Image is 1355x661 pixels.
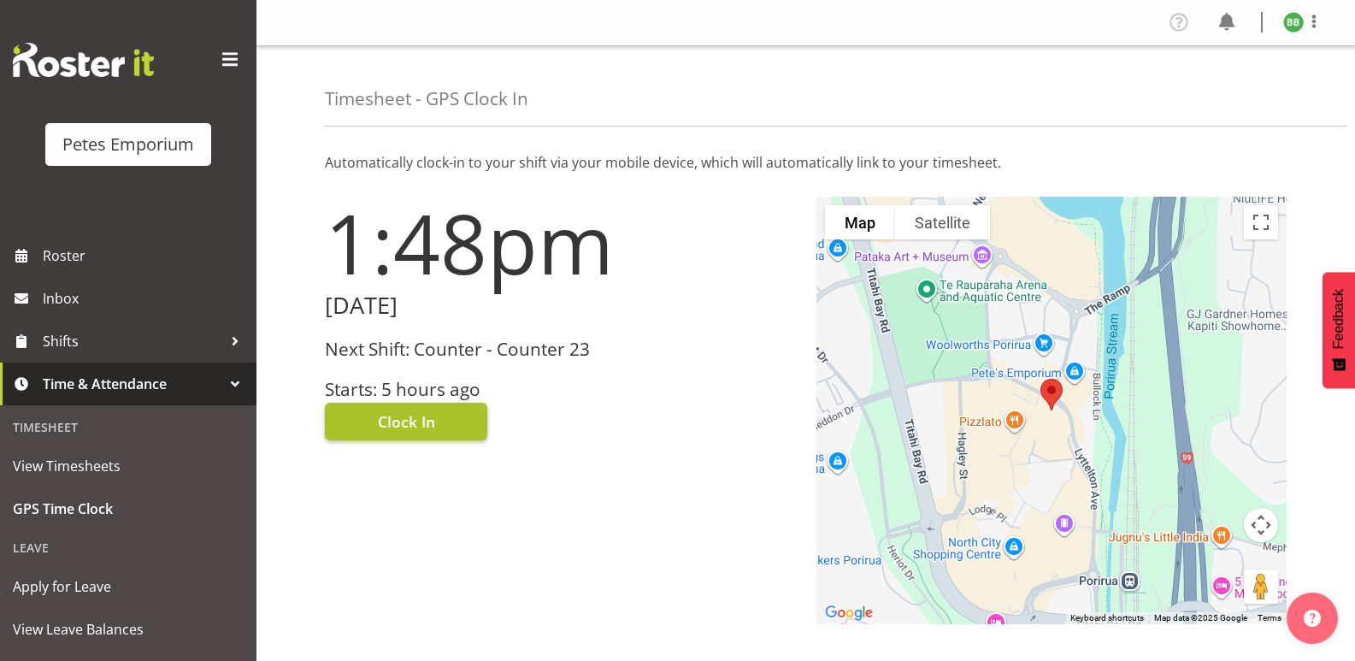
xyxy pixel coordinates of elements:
[1323,272,1355,388] button: Feedback - Show survey
[325,380,796,399] h3: Starts: 5 hours ago
[325,197,796,289] h1: 1:48pm
[4,565,252,608] a: Apply for Leave
[1070,612,1144,624] button: Keyboard shortcuts
[43,243,248,269] span: Roster
[62,132,194,157] div: Petes Emporium
[821,602,877,624] img: Google
[821,602,877,624] a: Open this area in Google Maps (opens a new window)
[1244,508,1278,542] button: Map camera controls
[325,339,796,359] h3: Next Shift: Counter - Counter 23
[4,608,252,651] a: View Leave Balances
[825,205,895,239] button: Show street map
[1304,610,1321,627] img: help-xxl-2.png
[13,496,244,522] span: GPS Time Clock
[4,410,252,445] div: Timesheet
[325,152,1287,173] p: Automatically clock-in to your shift via your mobile device, which will automatically link to you...
[1258,613,1281,623] a: Terms (opens in new tab)
[1244,570,1278,604] button: Drag Pegman onto the map to open Street View
[4,445,252,487] a: View Timesheets
[43,328,222,354] span: Shifts
[378,410,435,433] span: Clock In
[325,292,796,319] h2: [DATE]
[1331,289,1346,349] span: Feedback
[1154,613,1247,623] span: Map data ©2025 Google
[43,371,222,397] span: Time & Attendance
[325,89,528,109] h4: Timesheet - GPS Clock In
[4,487,252,530] a: GPS Time Clock
[1283,12,1304,32] img: beena-bist9974.jpg
[13,617,244,642] span: View Leave Balances
[13,43,154,77] img: Rosterit website logo
[13,453,244,479] span: View Timesheets
[895,205,990,239] button: Show satellite imagery
[325,403,487,440] button: Clock In
[13,574,244,599] span: Apply for Leave
[43,286,248,311] span: Inbox
[4,530,252,565] div: Leave
[1244,205,1278,239] button: Toggle fullscreen view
